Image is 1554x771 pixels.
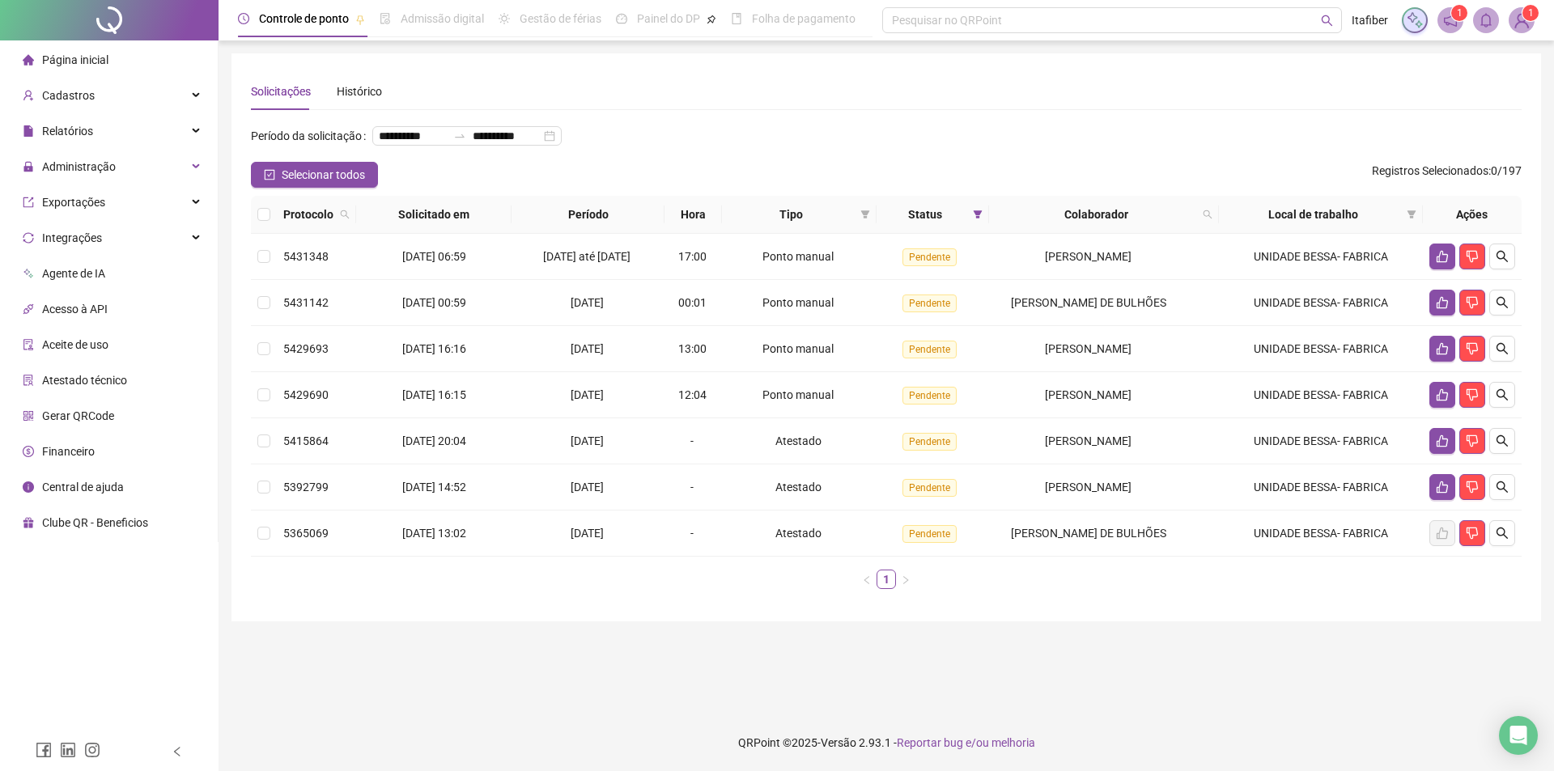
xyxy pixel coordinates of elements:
[23,446,34,457] span: dollar
[1479,13,1493,28] span: bell
[402,250,466,263] span: [DATE] 06:59
[902,341,957,358] span: Pendente
[402,527,466,540] span: [DATE] 13:02
[1436,296,1449,309] span: like
[707,15,716,24] span: pushpin
[356,196,512,234] th: Solicitado em
[996,205,1196,223] span: Colaborador
[402,296,466,309] span: [DATE] 00:59
[42,53,108,66] span: Página inicial
[42,125,93,138] span: Relatórios
[172,746,183,757] span: left
[902,479,957,497] span: Pendente
[896,570,915,589] button: right
[402,342,466,355] span: [DATE] 16:16
[42,409,114,422] span: Gerar QRCode
[1225,205,1400,223] span: Local de trabalho
[775,434,822,447] span: Atestado
[1403,202,1420,227] span: filter
[902,525,957,543] span: Pendente
[42,160,116,173] span: Administração
[23,54,34,66] span: home
[1496,434,1509,447] span: search
[42,374,127,387] span: Atestado técnico
[857,202,873,227] span: filter
[219,714,1554,771] footer: QRPoint © 2025 - 2.93.1 -
[897,736,1035,749] span: Reportar bug e/ou melhoria
[1011,296,1166,309] span: [PERSON_NAME] DE BULHÕES
[402,434,466,447] span: [DATE] 20:04
[23,303,34,315] span: api
[571,342,604,355] span: [DATE]
[499,13,510,24] span: sun
[1219,372,1423,418] td: UNIDADE BESSA- FABRICA
[1466,434,1479,447] span: dislike
[1466,481,1479,494] span: dislike
[1045,388,1132,401] span: [PERSON_NAME]
[42,267,105,280] span: Agente de IA
[821,736,856,749] span: Versão
[1436,434,1449,447] span: like
[1436,481,1449,494] span: like
[282,166,365,184] span: Selecionar todos
[23,339,34,350] span: audit
[678,250,707,263] span: 17:00
[1045,342,1132,355] span: [PERSON_NAME]
[775,527,822,540] span: Atestado
[23,375,34,386] span: solution
[1466,250,1479,263] span: dislike
[42,231,102,244] span: Integrações
[1045,434,1132,447] span: [PERSON_NAME]
[283,342,329,355] span: 5429693
[1528,7,1534,19] span: 1
[973,210,983,219] span: filter
[401,12,484,25] span: Admissão digital
[902,294,957,312] span: Pendente
[877,570,895,588] a: 1
[23,481,34,493] span: info-circle
[762,250,834,263] span: Ponto manual
[1011,527,1166,540] span: [PERSON_NAME] DE BULHÕES
[857,570,877,589] li: Página anterior
[1407,210,1416,219] span: filter
[402,481,466,494] span: [DATE] 14:52
[762,296,834,309] span: Ponto manual
[970,202,986,227] span: filter
[616,13,627,24] span: dashboard
[23,410,34,422] span: qrcode
[264,169,275,180] span: check-square
[857,570,877,589] button: left
[731,13,742,24] span: book
[283,434,329,447] span: 5415864
[42,481,124,494] span: Central de ajuda
[259,12,349,25] span: Controle de ponto
[283,250,329,263] span: 5431348
[775,481,822,494] span: Atestado
[571,388,604,401] span: [DATE]
[42,445,95,458] span: Financeiro
[36,742,52,758] span: facebook
[1219,510,1423,557] td: UNIDADE BESSA- FABRICA
[337,202,353,227] span: search
[402,388,466,401] span: [DATE] 16:15
[453,129,466,142] span: to
[380,13,391,24] span: file-done
[678,388,707,401] span: 12:04
[571,296,604,309] span: [DATE]
[1466,527,1479,540] span: dislike
[571,434,604,447] span: [DATE]
[251,123,372,149] label: Período da solicitação
[1045,250,1132,263] span: [PERSON_NAME]
[860,210,870,219] span: filter
[1219,326,1423,372] td: UNIDADE BESSA- FABRICA
[283,296,329,309] span: 5431142
[883,205,966,223] span: Status
[762,342,834,355] span: Ponto manual
[1509,8,1534,32] img: 11104
[571,481,604,494] span: [DATE]
[1466,296,1479,309] span: dislike
[1219,234,1423,280] td: UNIDADE BESSA- FABRICA
[1219,418,1423,464] td: UNIDADE BESSA- FABRICA
[23,161,34,172] span: lock
[678,342,707,355] span: 13:00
